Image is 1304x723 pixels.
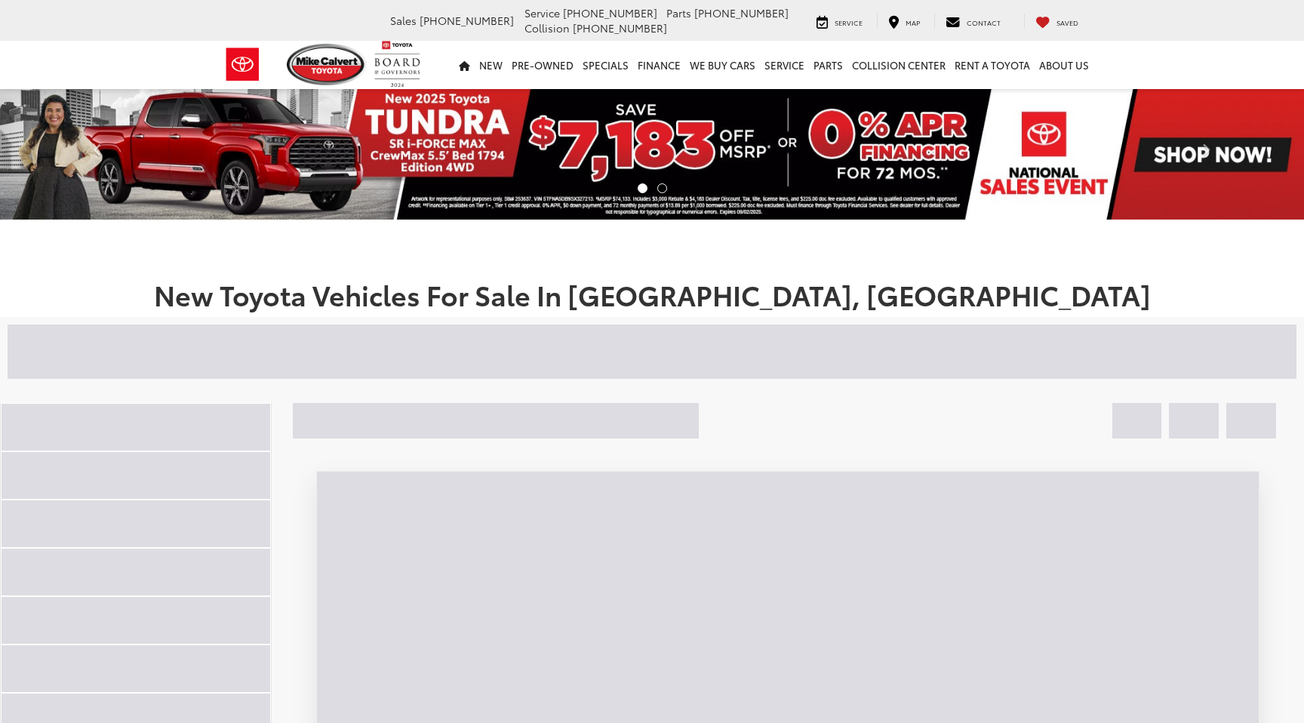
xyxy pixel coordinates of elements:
[214,40,271,89] img: Toyota
[685,41,760,89] a: WE BUY CARS
[507,41,578,89] a: Pre-Owned
[760,41,809,89] a: Service
[1056,17,1078,27] span: Saved
[390,13,417,28] span: Sales
[877,14,931,29] a: Map
[454,41,475,89] a: Home
[578,41,633,89] a: Specials
[809,41,847,89] a: Parts
[906,17,920,27] span: Map
[475,41,507,89] a: New
[666,5,691,20] span: Parts
[573,20,667,35] span: [PHONE_NUMBER]
[934,14,1012,29] a: Contact
[694,5,789,20] span: [PHONE_NUMBER]
[633,41,685,89] a: Finance
[950,41,1035,89] a: Rent a Toyota
[805,14,874,29] a: Service
[524,5,560,20] span: Service
[1024,14,1090,29] a: My Saved Vehicles
[967,17,1001,27] span: Contact
[524,20,570,35] span: Collision
[420,13,514,28] span: [PHONE_NUMBER]
[1035,41,1093,89] a: About Us
[287,44,367,85] img: Mike Calvert Toyota
[563,5,657,20] span: [PHONE_NUMBER]
[835,17,863,27] span: Service
[847,41,950,89] a: Collision Center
